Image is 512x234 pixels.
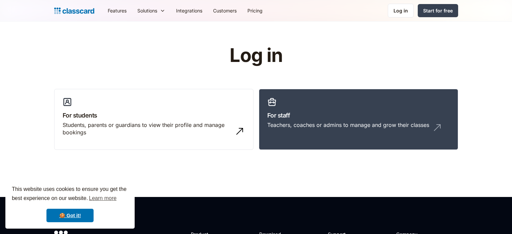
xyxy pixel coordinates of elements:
[54,89,253,150] a: For studentsStudents, parents or guardians to view their profile and manage bookings
[102,3,132,18] a: Features
[63,111,245,120] h3: For students
[388,4,414,18] a: Log in
[5,179,135,229] div: cookieconsent
[171,3,208,18] a: Integrations
[267,111,450,120] h3: For staff
[137,7,157,14] div: Solutions
[149,45,363,66] h1: Log in
[394,7,408,14] div: Log in
[208,3,242,18] a: Customers
[259,89,458,150] a: For staffTeachers, coaches or admins to manage and grow their classes
[88,193,117,203] a: learn more about cookies
[267,121,429,129] div: Teachers, coaches or admins to manage and grow their classes
[132,3,171,18] div: Solutions
[418,4,458,17] a: Start for free
[242,3,268,18] a: Pricing
[46,209,94,222] a: dismiss cookie message
[63,121,232,136] div: Students, parents or guardians to view their profile and manage bookings
[12,185,128,203] span: This website uses cookies to ensure you get the best experience on our website.
[54,6,94,15] a: home
[423,7,453,14] div: Start for free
